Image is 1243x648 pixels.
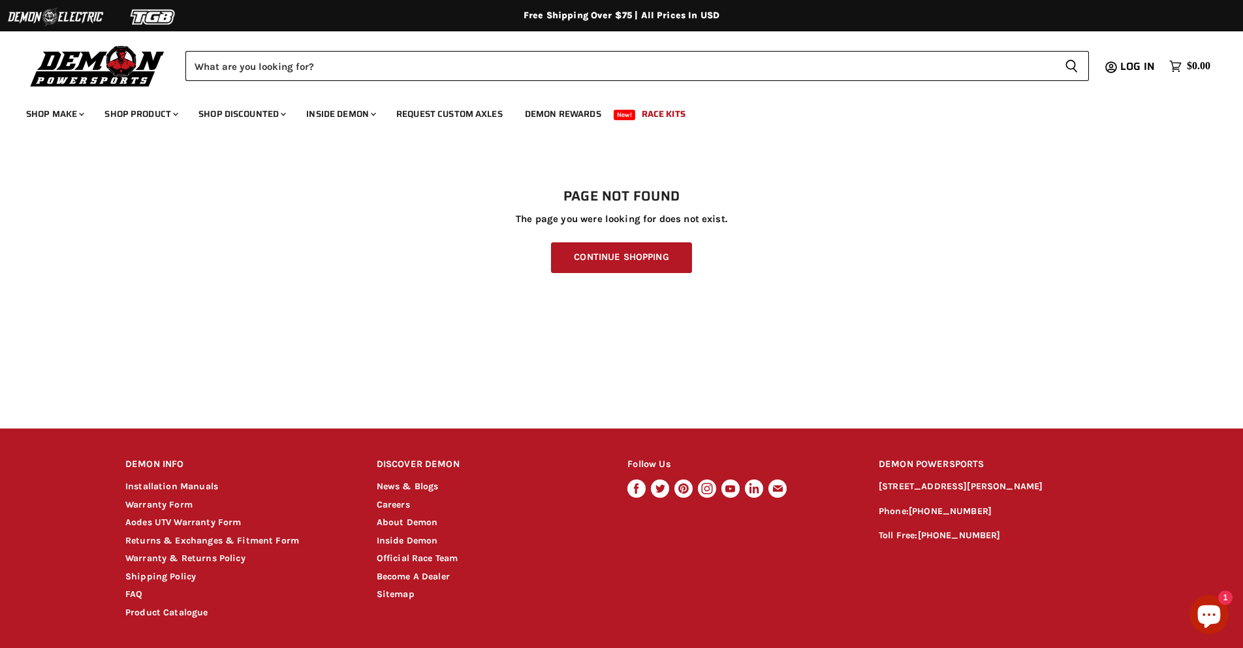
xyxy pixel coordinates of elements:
a: Shop Make [16,101,92,127]
a: FAQ [125,589,142,600]
form: Product [185,51,1089,81]
span: Log in [1120,58,1155,74]
a: $0.00 [1163,57,1217,76]
a: Shop Discounted [189,101,294,127]
ul: Main menu [16,95,1207,127]
h1: Page not found [125,189,1118,204]
a: Warranty Form [125,499,193,510]
a: [PHONE_NUMBER] [918,530,1001,541]
a: Careers [377,499,410,510]
a: Race Kits [632,101,695,127]
button: Search [1054,51,1089,81]
a: Returns & Exchanges & Fitment Form [125,535,299,546]
a: [PHONE_NUMBER] [909,506,992,517]
div: Free Shipping Over $75 | All Prices In USD [99,10,1144,22]
a: Log in [1114,61,1163,73]
a: Inside Demon [296,101,384,127]
a: Warranty & Returns Policy [125,553,245,564]
h2: DEMON POWERSPORTS [879,449,1118,480]
a: Shop Product [95,101,186,127]
a: Aodes UTV Warranty Form [125,517,241,528]
a: Official Race Team [377,553,458,564]
h2: Follow Us [627,449,854,480]
a: News & Blogs [377,481,439,492]
img: Demon Electric Logo 2 [7,5,104,29]
h2: DISCOVER DEMON [377,449,603,480]
a: Shipping Policy [125,571,196,582]
a: Installation Manuals [125,481,218,492]
a: About Demon [377,517,438,528]
p: Toll Free: [879,528,1118,543]
a: Product Catalogue [125,607,208,618]
span: $0.00 [1187,60,1210,73]
inbox-online-store-chat: Shopify online store chat [1186,595,1233,638]
input: Search [185,51,1054,81]
img: Demon Powersports [26,42,169,89]
a: Inside Demon [377,535,438,546]
h2: DEMON INFO [125,449,352,480]
a: Request Custom Axles [386,101,512,127]
a: Demon Rewards [515,101,611,127]
a: Continue Shopping [551,242,691,273]
p: [STREET_ADDRESS][PERSON_NAME] [879,479,1118,494]
a: Sitemap [377,589,415,600]
span: New! [614,110,636,120]
a: Become A Dealer [377,571,450,582]
p: Phone: [879,504,1118,519]
p: The page you were looking for does not exist. [125,214,1118,225]
img: TGB Logo 2 [104,5,202,29]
